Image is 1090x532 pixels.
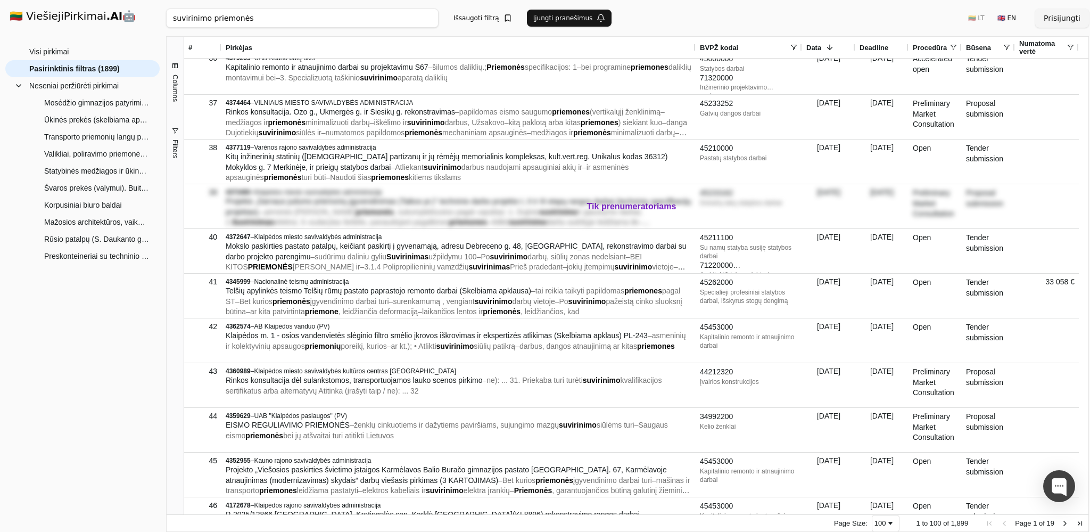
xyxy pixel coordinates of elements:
div: [DATE] [802,408,855,452]
div: – [226,367,691,375]
div: Inžinerinio projektavimo paslaugos [700,83,798,92]
span: leidžiama pastatyti [297,486,358,495]
span: Page [1015,519,1031,527]
span: suvirinimo [360,73,398,82]
div: 45 [188,453,217,469]
span: Klaipėdos miesto savivaldybės kultūros centras [GEOGRAPHIC_DATA] [254,367,456,375]
div: Open [909,274,962,318]
div: Tender submission [962,453,1015,497]
div: Open [909,229,962,273]
span: Filters [171,140,179,158]
div: – [226,188,691,197]
span: Procedūra [913,44,947,52]
span: priemonės [268,118,305,127]
span: Statybinės medžiagos ir ūkinės prekės (preliminari) (Skelbiama apklausa) [44,163,149,179]
span: , leidžiančios, kad [521,307,580,316]
span: Valikliai, poliravimo priemonės* (AMOS) (skelbiama apklausa) [44,146,149,162]
span: įgyvendinimo darbai turi [310,297,389,306]
span: EISMO REGULIAVIMO PRIEMONĖS [226,421,350,429]
span: Nacionalinė teismų administracija [254,278,349,285]
div: Įvairios konstrukcijos [700,378,798,386]
span: Pirkėjas [226,44,252,52]
span: Ūkinės prekės (skelbiama apklausa) [44,112,149,128]
span: P-2025/12866 [GEOGRAPHIC_DATA]. Kretingalės sen. Karklė [GEOGRAPHIC_DATA](KL8896) rekonstravimo r... [226,510,640,529]
div: 45262000 [700,277,798,288]
span: 4372647 [226,233,251,241]
span: Rinkos konsultacija dėl sulankstomos, transportuojamos lauko scenos pirkimo [226,376,482,384]
span: pirminės [PERSON_NAME] [265,208,356,216]
div: Dviračių takų statybos darbai [700,199,798,207]
span: priemonės [245,431,283,440]
div: Page Size: [834,519,868,527]
span: suvirinimo [475,297,513,306]
div: First Page [985,519,994,528]
div: 42 [188,319,217,334]
span: – – – – – – – – – – – – – – [226,108,688,179]
span: darbų vietoje [513,297,555,306]
span: priemones [449,218,487,226]
span: [PERSON_NAME] ir [293,263,360,271]
span: PRIEMONĖS [248,263,293,271]
span: Rinkos konsultacija. Ozo g., Ukmergės g. ir Siesikų g. rekonstravimas [226,108,455,116]
span: Varėnos rajono savivaldybės administracija [254,144,376,151]
span: Pasirinktinis filtras (1899) [29,61,120,77]
span: AB Klaipėdos vanduo (PV) [254,323,329,330]
div: Proposal submission [962,363,1015,407]
span: Numatoma vertė [1019,39,1066,55]
span: asmeninių ir kolektyvinių apsaugos [226,331,686,350]
div: 71320000 [700,73,798,84]
span: 4360989 [226,367,251,375]
span: 4359629 [226,412,251,420]
div: Pastatų statybos darbai [700,154,798,162]
span: Suvirinimas [386,252,428,261]
span: Kitų inžinerinių statinių ([DEMOGRAPHIC_DATA] partizanų ir jų rėmėjų memorialinis kompleksas, kul... [226,152,667,171]
span: bei jų atšvaitai turi atitikti Lietuvos [283,431,394,440]
span: sudūrimu daliniu gyliu [315,252,386,261]
span: , leidžiančia deformaciją [338,307,418,316]
span: laikančios lentos ir [422,307,483,316]
span: Klaipėdos miesto savivaldybės administracija [254,189,382,196]
div: – [226,143,691,152]
span: danga Dujotiekių [226,118,687,137]
span: priemones [371,173,409,182]
span: suvirinimo [583,376,621,384]
div: Preliminary Market Consultation [909,184,962,228]
span: siūlių patikrą [474,342,515,350]
span: 4362574 [226,323,251,330]
div: 39 [188,185,217,200]
div: [DATE] [855,229,909,273]
span: Naudoti šias [330,173,371,182]
span: Klaipėdos miesto savivaldybės administracija [254,233,382,241]
span: kitą paklotą arba kitas [508,118,580,127]
div: 71220000 [700,260,798,271]
div: Tender submission [962,50,1015,94]
span: kitiems tikslams [409,173,461,182]
button: Įjungti pranešimus [527,10,612,27]
span: priemonės [264,173,302,182]
span: turi būti [301,173,326,182]
div: 36 [188,51,217,66]
div: [DATE] [802,453,855,497]
span: numatomos papildomos [326,128,405,137]
span: Klaipėdos m. 1 - osios vandenvietės slėginio filtro smėlio įkrovos iškrovimas ir ekspertizės atli... [226,331,648,340]
span: priemonės [535,476,573,485]
div: – [226,277,691,286]
span: 1,899 [951,519,969,527]
div: Preliminary Market Consultation [909,363,962,407]
div: Next Page [1061,519,1069,528]
span: Saugaus eismo [226,421,668,440]
span: suvirinimo [568,297,606,306]
div: Open [909,453,962,497]
input: Greita paieška... [166,9,439,28]
div: [DATE] [855,140,909,184]
span: darbų, siūlių zonas nedelsiant [527,252,625,261]
div: 100 [874,519,886,527]
div: 44212320 [700,367,798,378]
span: užpildymu 100 [428,252,476,261]
span: – [226,376,662,395]
span: Neseniai peržiūrėti pirkimai [29,78,119,94]
span: ar kt.); • Atlikti [391,342,436,350]
div: 45233252 [700,99,798,109]
span: Priemonės [486,63,525,71]
span: 4345999 [226,278,251,285]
